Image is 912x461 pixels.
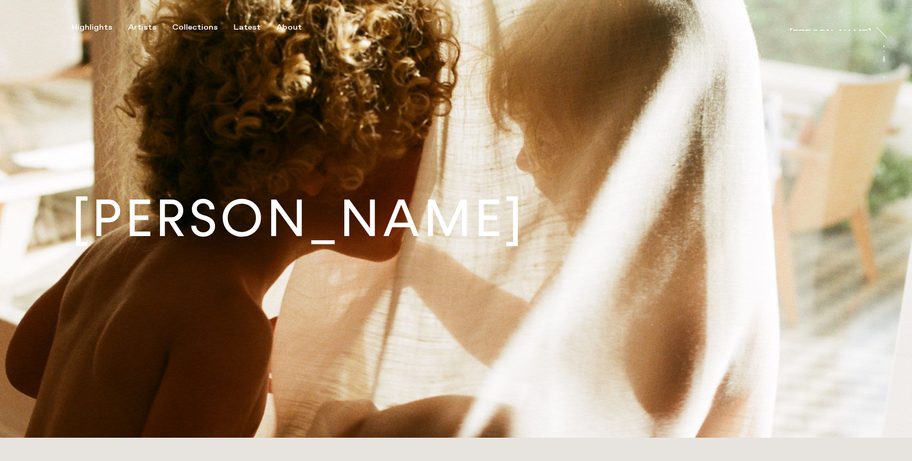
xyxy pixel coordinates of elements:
button: Latest [234,23,276,32]
button: Highlights [71,23,128,32]
div: At Trayler [877,43,885,88]
button: About [276,23,318,32]
h1: [PERSON_NAME] [71,193,525,245]
div: Latest [234,23,261,32]
div: Highlights [71,23,112,32]
button: Collections [172,23,234,32]
div: About [276,23,302,32]
a: [PERSON_NAME] [790,20,871,31]
div: Artists [128,23,156,32]
a: At Trayler [883,43,894,86]
button: Artists [128,23,172,32]
div: Collections [172,23,218,32]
